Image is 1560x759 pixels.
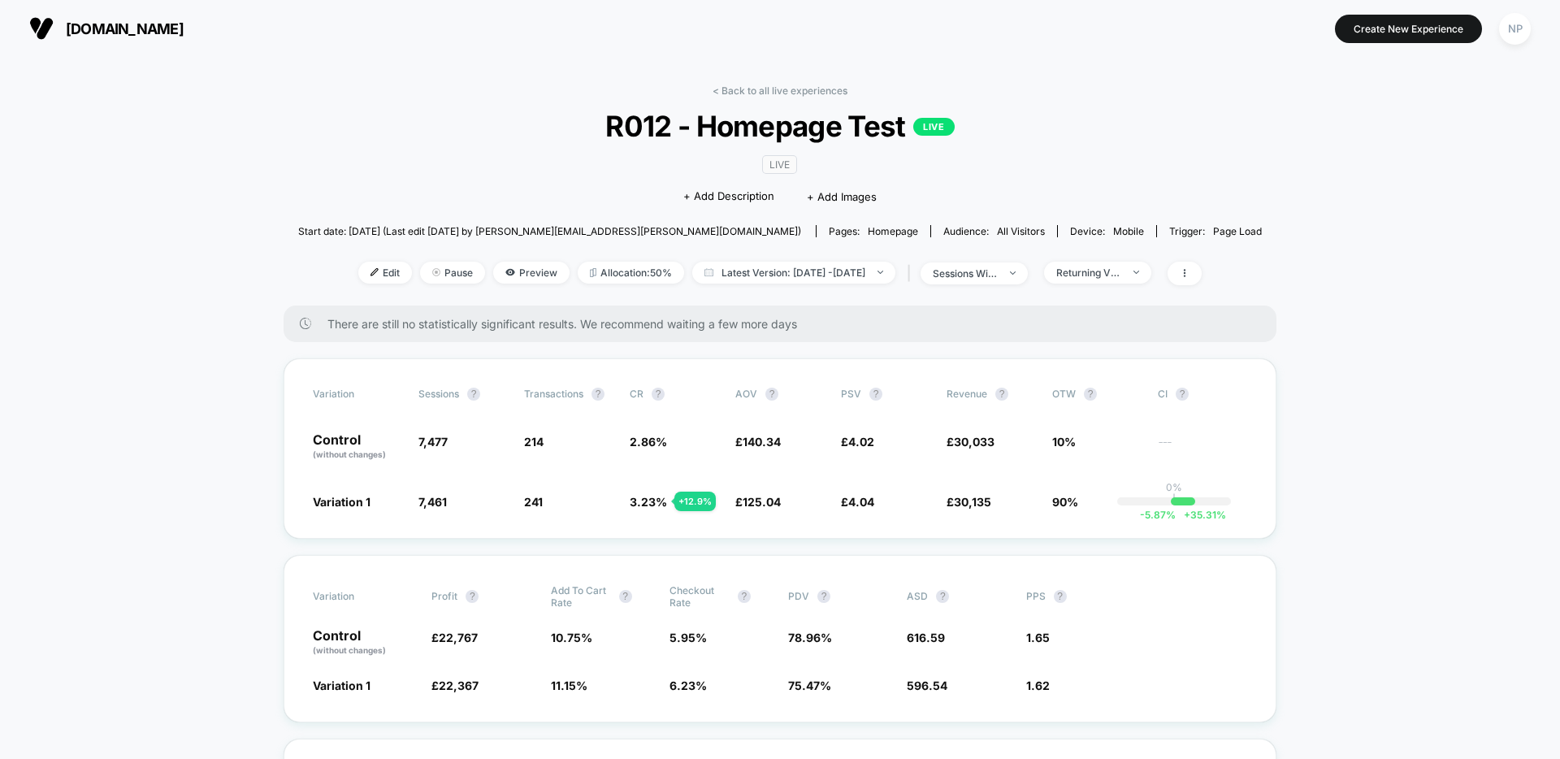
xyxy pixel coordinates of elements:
[1113,225,1144,237] span: mobile
[432,268,440,276] img: end
[848,495,874,509] span: 4.04
[1010,271,1016,275] img: end
[1026,590,1046,602] span: PPS
[848,435,874,449] span: 4.02
[1084,388,1097,401] button: ?
[439,631,478,644] span: 22,767
[466,590,479,603] button: ?
[1494,12,1536,46] button: NP
[669,631,707,644] span: 5.95 %
[66,20,184,37] span: [DOMAIN_NAME]
[1057,225,1156,237] span: Device:
[1176,388,1189,401] button: ?
[1056,267,1121,279] div: Returning Visitors
[869,388,882,401] button: ?
[674,492,716,511] div: + 12.9 %
[313,584,402,609] span: Variation
[1052,495,1078,509] span: 90%
[313,388,402,401] span: Variation
[903,262,921,285] span: |
[619,590,632,603] button: ?
[431,631,478,644] span: £
[743,495,781,509] span: 125.04
[29,16,54,41] img: Visually logo
[1166,481,1182,493] p: 0%
[817,590,830,603] button: ?
[1335,15,1482,43] button: Create New Experience
[313,449,386,459] span: (without changes)
[313,495,370,509] span: Variation 1
[954,435,994,449] span: 30,033
[735,388,757,400] span: AOV
[997,225,1045,237] span: All Visitors
[841,435,874,449] span: £
[439,679,479,692] span: 22,367
[1140,509,1176,521] span: -5.87 %
[829,225,918,237] div: Pages:
[947,495,991,509] span: £
[1054,590,1067,603] button: ?
[765,388,778,401] button: ?
[807,190,877,203] span: + Add Images
[1026,631,1050,644] span: 1.65
[524,435,544,449] span: 214
[590,268,596,277] img: rebalance
[788,679,831,692] span: 75.47 %
[327,317,1244,331] span: There are still no statistically significant results. We recommend waiting a few more days
[683,189,774,205] span: + Add Description
[313,629,415,657] p: Control
[431,590,457,602] span: Profit
[524,388,583,400] span: Transactions
[1052,388,1142,401] span: OTW
[298,225,801,237] span: Start date: [DATE] (Last edit [DATE] by [PERSON_NAME][EMAIL_ADDRESS][PERSON_NAME][DOMAIN_NAME])
[669,584,730,609] span: Checkout Rate
[1158,388,1247,401] span: CI
[418,495,447,509] span: 7,461
[1133,271,1139,274] img: end
[551,679,587,692] span: 11.15 %
[1158,437,1247,461] span: ---
[524,495,543,509] span: 241
[1172,493,1176,505] p: |
[313,645,386,655] span: (without changes)
[936,590,949,603] button: ?
[692,262,895,284] span: Latest Version: [DATE] - [DATE]
[420,262,485,284] span: Pause
[669,679,707,692] span: 6.23 %
[877,271,883,274] img: end
[493,262,570,284] span: Preview
[947,388,987,400] span: Revenue
[347,109,1214,143] span: R012 - Homepage Test
[1052,435,1076,449] span: 10%
[551,631,592,644] span: 10.75 %
[735,435,781,449] span: £
[788,631,832,644] span: 78.96 %
[24,15,188,41] button: [DOMAIN_NAME]
[762,155,797,174] span: LIVE
[704,268,713,276] img: calendar
[418,435,448,449] span: 7,477
[1169,225,1262,237] div: Trigger:
[913,118,954,136] p: LIVE
[841,495,874,509] span: £
[907,679,947,692] span: 596.54
[907,590,928,602] span: ASD
[1184,509,1190,521] span: +
[713,85,847,97] a: < Back to all live experiences
[738,590,751,603] button: ?
[735,495,781,509] span: £
[630,495,667,509] span: 3.23 %
[313,679,370,692] span: Variation 1
[418,388,459,400] span: Sessions
[947,435,994,449] span: £
[1213,225,1262,237] span: Page Load
[630,388,643,400] span: CR
[868,225,918,237] span: homepage
[933,267,998,280] div: sessions with impression
[431,679,479,692] span: £
[788,590,809,602] span: PDV
[743,435,781,449] span: 140.34
[630,435,667,449] span: 2.86 %
[467,388,480,401] button: ?
[370,268,379,276] img: edit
